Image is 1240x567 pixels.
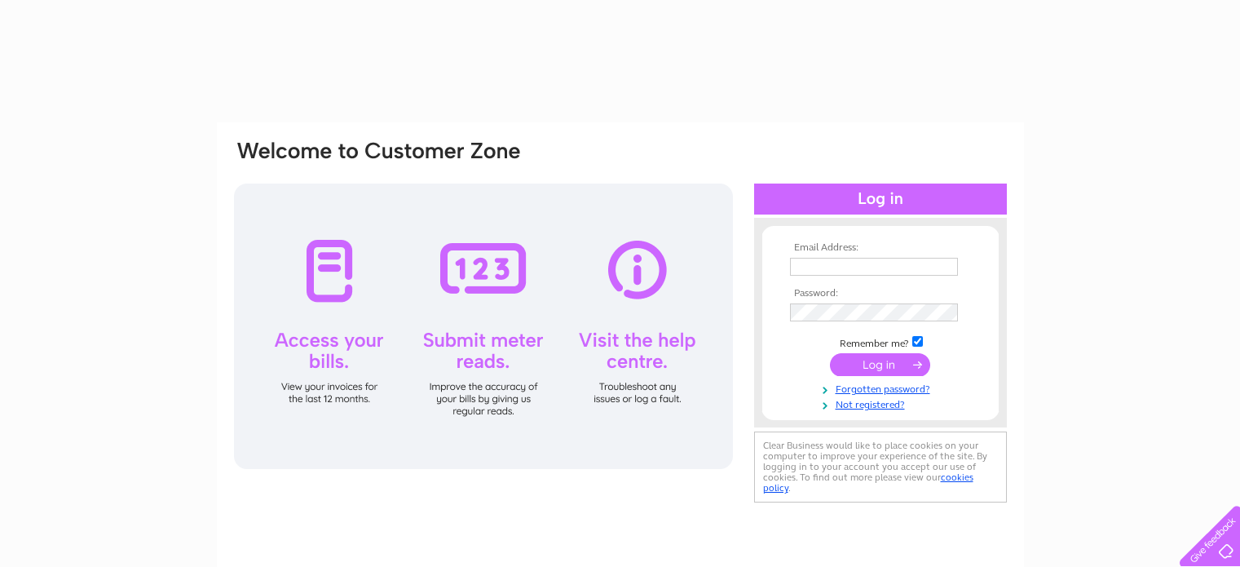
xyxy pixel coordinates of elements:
td: Remember me? [786,334,975,350]
input: Submit [830,353,930,376]
th: Password: [786,288,975,299]
a: Forgotten password? [790,380,975,396]
a: cookies policy [763,472,973,494]
a: Not registered? [790,396,975,411]
th: Email Address: [786,242,975,254]
div: Clear Business would like to place cookies on your computer to improve your experience of the sit... [754,432,1007,503]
